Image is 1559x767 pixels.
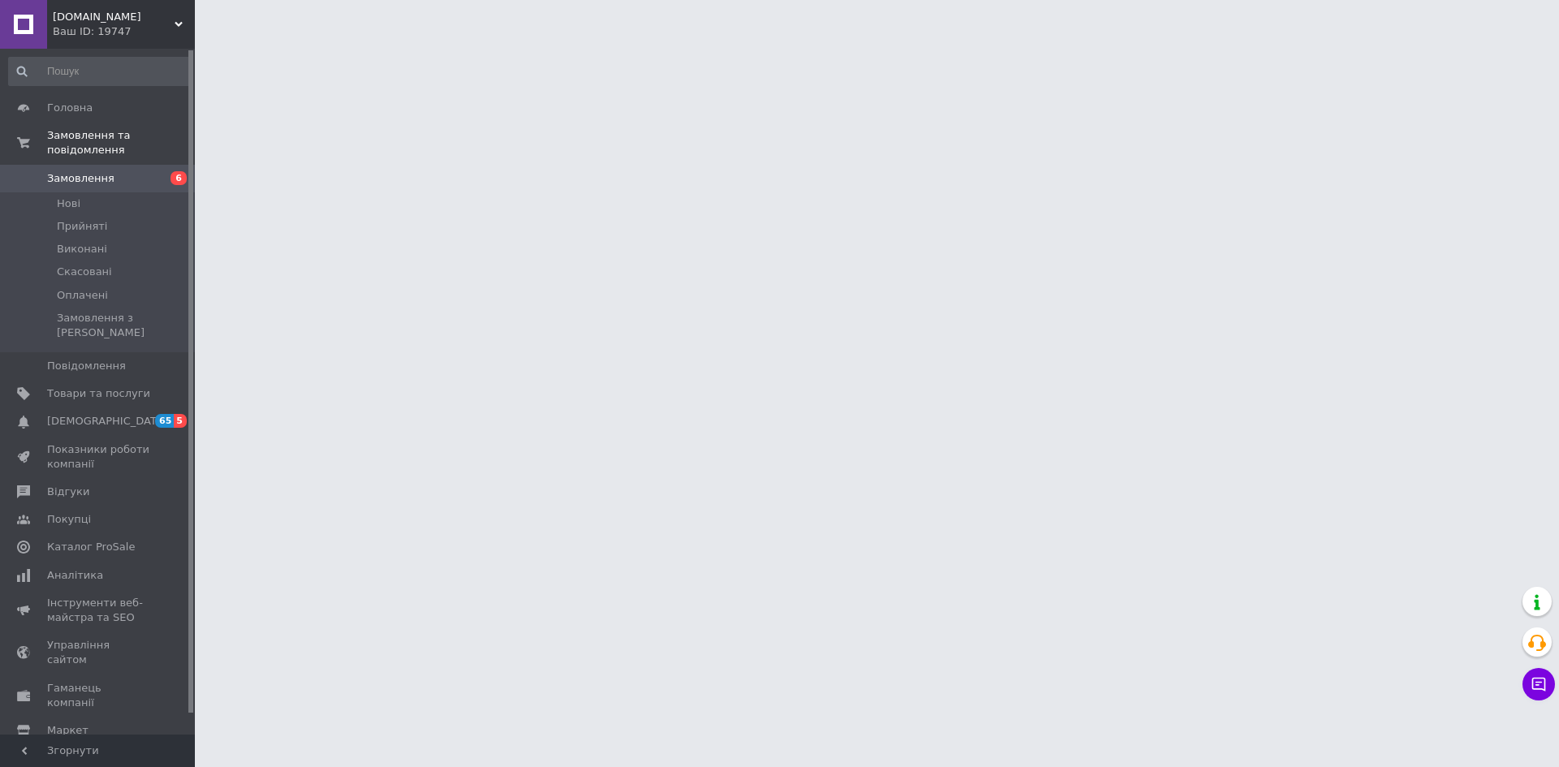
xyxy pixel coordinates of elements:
span: Управління сайтом [47,638,150,667]
span: Аналітика [47,568,103,583]
span: Головна [47,101,93,115]
span: Маркет [47,723,89,738]
span: Гаманець компанії [47,681,150,710]
span: 65 [155,414,174,428]
span: [DEMOGRAPHIC_DATA] [47,414,167,429]
span: Прийняті [57,219,107,234]
span: Оплачені [57,288,108,303]
span: 5 [174,414,187,428]
span: Повідомлення [47,359,126,373]
span: Інструменти веб-майстра та SEO [47,596,150,625]
span: Показники роботи компанії [47,442,150,472]
span: Нові [57,196,80,211]
span: Скасовані [57,265,112,279]
span: Виконані [57,242,107,256]
div: Ваш ID: 19747 [53,24,195,39]
span: Замовлення з [PERSON_NAME] [57,311,190,340]
span: KAMSTORE.COM.UA [53,10,175,24]
span: Каталог ProSale [47,540,135,554]
span: Відгуки [47,485,89,499]
span: 6 [171,171,187,185]
span: Товари та послуги [47,386,150,401]
button: Чат з покупцем [1522,668,1555,700]
span: Замовлення та повідомлення [47,128,195,157]
input: Пошук [8,57,192,86]
span: Покупці [47,512,91,527]
span: Замовлення [47,171,114,186]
